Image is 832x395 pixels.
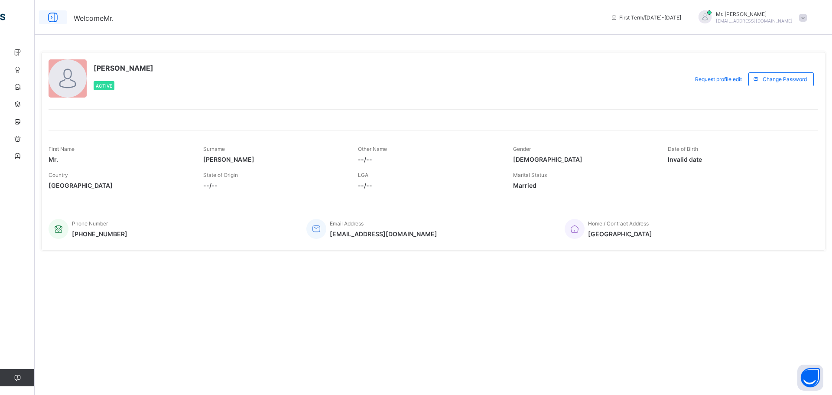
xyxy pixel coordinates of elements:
[588,230,652,238] span: [GEOGRAPHIC_DATA]
[49,156,190,163] span: Mr.
[513,156,655,163] span: [DEMOGRAPHIC_DATA]
[203,146,225,152] span: Surname
[74,14,114,23] span: Welcome Mr.
[72,220,108,227] span: Phone Number
[49,182,190,189] span: [GEOGRAPHIC_DATA]
[513,182,655,189] span: Married
[513,172,547,178] span: Marital Status
[797,365,823,391] button: Open asap
[668,146,698,152] span: Date of Birth
[716,11,793,17] span: Mr. [PERSON_NAME]
[203,172,238,178] span: State of Origin
[358,156,500,163] span: --/--
[49,146,75,152] span: First Name
[72,230,127,238] span: [PHONE_NUMBER]
[513,146,531,152] span: Gender
[611,14,681,21] span: session/term information
[690,10,811,25] div: Mr.Oluseyi Egunjobi
[49,172,68,178] span: Country
[330,220,364,227] span: Email Address
[358,146,387,152] span: Other Name
[358,172,368,178] span: LGA
[203,182,345,189] span: --/--
[668,156,809,163] span: Invalid date
[94,64,153,72] span: [PERSON_NAME]
[695,76,742,82] span: Request profile edit
[716,18,793,23] span: [EMAIL_ADDRESS][DOMAIN_NAME]
[96,83,112,88] span: Active
[763,76,807,82] span: Change Password
[588,220,649,227] span: Home / Contract Address
[203,156,345,163] span: [PERSON_NAME]
[358,182,500,189] span: --/--
[330,230,437,238] span: [EMAIL_ADDRESS][DOMAIN_NAME]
